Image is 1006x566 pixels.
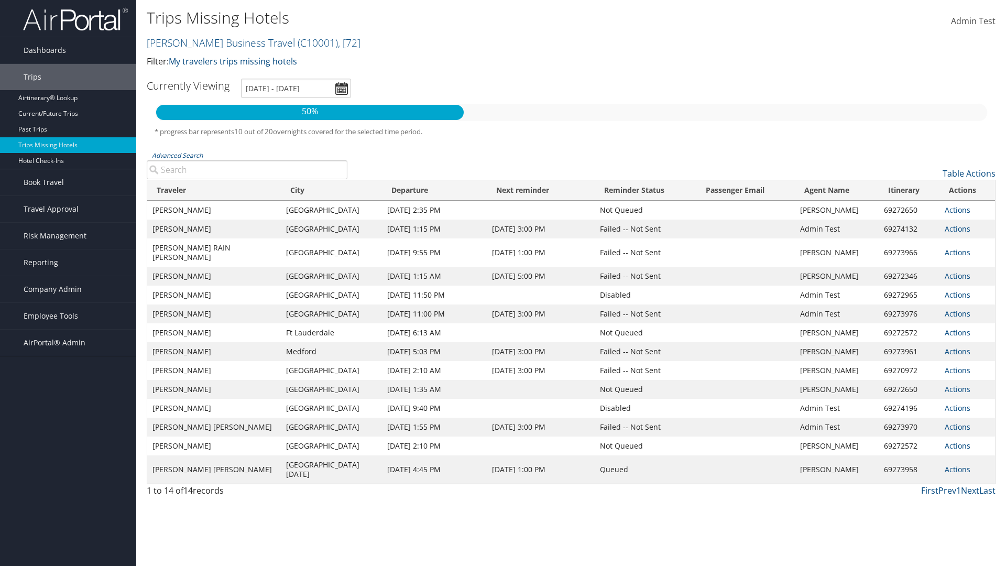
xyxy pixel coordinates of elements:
th: Traveler: activate to sort column ascending [147,180,281,201]
td: [PERSON_NAME] [795,455,879,484]
a: Actions [945,247,970,257]
span: ( C10001 ) [298,36,338,50]
a: 1 [956,485,961,496]
td: [PERSON_NAME] [PERSON_NAME] [147,455,281,484]
td: [GEOGRAPHIC_DATA] [281,304,382,323]
td: [GEOGRAPHIC_DATA] [281,201,382,220]
span: Admin Test [951,15,996,27]
span: Employee Tools [24,303,78,329]
td: 69272572 [879,437,939,455]
a: Prev [938,485,956,496]
a: Actions [945,403,970,413]
td: [DATE] 3:00 PM [487,342,595,361]
span: , [ 72 ] [338,36,360,50]
span: Trips [24,64,41,90]
td: [PERSON_NAME] [795,437,879,455]
td: [PERSON_NAME] [795,323,879,342]
td: [PERSON_NAME] [147,323,281,342]
td: Failed -- Not Sent [595,238,696,267]
td: Admin Test [795,418,879,437]
td: [DATE] 9:40 PM [382,399,486,418]
td: 69273970 [879,418,939,437]
a: Actions [945,328,970,338]
td: Not Queued [595,323,696,342]
td: [PERSON_NAME] RAIN [PERSON_NAME] [147,238,281,267]
td: Medford [281,342,382,361]
td: 69272650 [879,380,939,399]
td: [PERSON_NAME] [147,304,281,323]
td: [PERSON_NAME] [PERSON_NAME] [147,418,281,437]
a: Actions [945,224,970,234]
td: [DATE] 4:45 PM [382,455,486,484]
td: [DATE] 1:55 PM [382,418,486,437]
td: Admin Test [795,220,879,238]
td: [DATE] 1:00 PM [487,455,595,484]
th: Actions [939,180,995,201]
a: Actions [945,309,970,319]
td: Admin Test [795,304,879,323]
td: [PERSON_NAME] [795,201,879,220]
div: 1 to 14 of records [147,484,347,502]
th: Next reminder [487,180,595,201]
td: 69273961 [879,342,939,361]
h1: Trips Missing Hotels [147,7,713,29]
td: Failed -- Not Sent [595,304,696,323]
td: [GEOGRAPHIC_DATA] [281,267,382,286]
p: Filter: [147,55,713,69]
a: Actions [945,365,970,375]
td: [DATE] 6:13 AM [382,323,486,342]
td: [PERSON_NAME] [147,380,281,399]
td: [GEOGRAPHIC_DATA] [281,399,382,418]
td: Failed -- Not Sent [595,220,696,238]
td: Disabled [595,286,696,304]
a: Actions [945,290,970,300]
h5: * progress bar represents overnights covered for the selected time period. [155,127,988,137]
td: [DATE] 2:10 PM [382,437,486,455]
a: Last [979,485,996,496]
span: 10 out of 20 [234,127,273,136]
td: 69272346 [879,267,939,286]
td: Admin Test [795,286,879,304]
td: [DATE] 3:00 PM [487,418,595,437]
td: [GEOGRAPHIC_DATA] [281,380,382,399]
td: [DATE] 1:15 PM [382,220,486,238]
td: Not Queued [595,437,696,455]
td: [GEOGRAPHIC_DATA] [281,286,382,304]
td: 69272572 [879,323,939,342]
td: [PERSON_NAME] [795,361,879,380]
td: [PERSON_NAME] [147,437,281,455]
td: Failed -- Not Sent [595,418,696,437]
td: [DATE] 5:00 PM [487,267,595,286]
td: [DATE] 2:35 PM [382,201,486,220]
th: Reminder Status [595,180,696,201]
td: [PERSON_NAME] [795,380,879,399]
a: Actions [945,422,970,432]
td: Failed -- Not Sent [595,267,696,286]
span: 14 [183,485,193,496]
input: [DATE] - [DATE] [241,79,351,98]
td: Not Queued [595,380,696,399]
td: Not Queued [595,201,696,220]
p: 50% [156,105,464,118]
td: 69274196 [879,399,939,418]
td: [PERSON_NAME] [795,342,879,361]
td: Failed -- Not Sent [595,342,696,361]
td: [PERSON_NAME] [147,342,281,361]
td: [GEOGRAPHIC_DATA] [281,220,382,238]
span: Travel Approval [24,196,79,222]
td: [DATE] 11:50 PM [382,286,486,304]
a: Actions [945,384,970,394]
td: 69272965 [879,286,939,304]
td: [DATE] 9:55 PM [382,238,486,267]
td: [DATE] 1:00 PM [487,238,595,267]
td: [DATE] 1:15 AM [382,267,486,286]
a: [PERSON_NAME] Business Travel [147,36,360,50]
td: Queued [595,455,696,484]
td: 69270972 [879,361,939,380]
th: Passenger Email: activate to sort column ascending [696,180,795,201]
td: [GEOGRAPHIC_DATA][DATE] [281,455,382,484]
td: [PERSON_NAME] [147,201,281,220]
td: Ft Lauderdale [281,323,382,342]
td: 69273976 [879,304,939,323]
th: City: activate to sort column ascending [281,180,382,201]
